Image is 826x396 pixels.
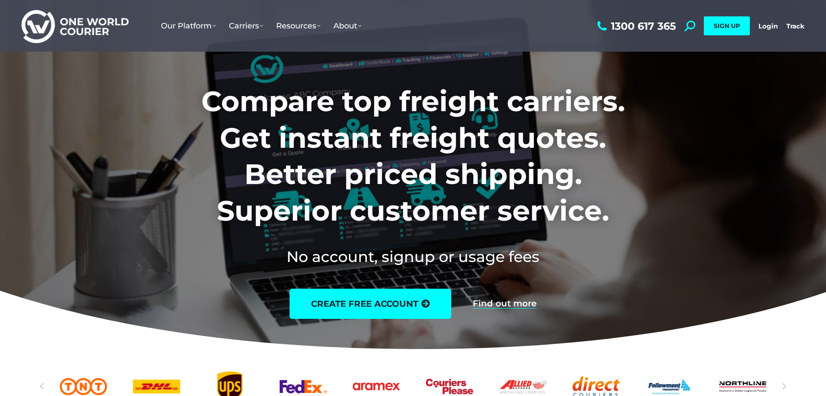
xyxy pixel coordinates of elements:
a: About [327,12,368,39]
span: SIGN UP [714,22,740,30]
span: Carriers [229,21,263,31]
a: Carriers [222,12,270,39]
span: Resources [276,21,321,31]
span: About [333,21,361,31]
a: Resources [270,12,327,39]
a: SIGN UP [704,16,750,35]
a: create free account [290,289,451,319]
a: Track [786,22,804,30]
a: Login [758,22,778,30]
a: 1300 617 365 [595,21,676,31]
span: Our Platform [161,21,216,31]
a: Find out more [473,299,536,309]
h1: Compare top freight carriers. Get instant freight quotes. Better priced shipping. Superior custom... [145,83,682,229]
img: One World Courier [22,9,129,44]
a: Our Platform [154,12,222,39]
h2: No account, signup or usage fees [145,246,682,267]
